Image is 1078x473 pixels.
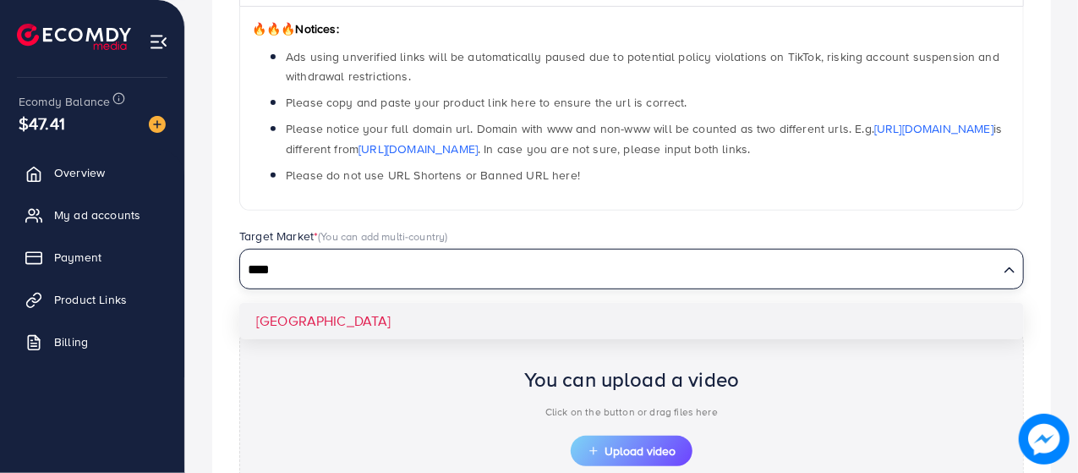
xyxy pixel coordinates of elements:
span: Product Links [54,291,127,308]
span: Please do not use URL Shortens or Banned URL here! [286,167,580,184]
a: Payment [13,240,172,274]
a: Billing [13,325,172,359]
span: 🔥🔥🔥 [252,20,295,37]
a: Overview [13,156,172,190]
img: menu [149,32,168,52]
span: Upload video [588,445,676,457]
a: Product Links [13,283,172,316]
p: Click on the button or drag files here [524,402,740,422]
button: Upload video [571,436,692,466]
h2: You can upload a video [524,367,740,392]
span: Please notice your full domain url. Domain with www and non-www will be counted as two different ... [286,120,1002,157]
img: image [1019,414,1070,465]
span: $47.41 [19,111,65,135]
a: [URL][DOMAIN_NAME] [358,140,478,157]
span: My ad accounts [54,206,140,223]
span: Ads using unverified links will be automatically paused due to potential policy violations on Tik... [286,48,999,85]
span: Overview [54,164,105,181]
div: Search for option [239,249,1024,289]
span: Payment [54,249,101,266]
span: Ecomdy Balance [19,93,110,110]
a: My ad accounts [13,198,172,232]
span: (You can add multi-country) [318,228,447,244]
span: Please copy and paste your product link here to ensure the url is correct. [286,94,687,111]
img: image [149,116,166,133]
span: Billing [54,333,88,350]
a: [URL][DOMAIN_NAME] [874,120,993,137]
label: Target Market [239,228,448,245]
li: [GEOGRAPHIC_DATA] [239,303,1024,339]
span: Notices: [252,20,339,37]
input: Search for option [242,257,997,283]
img: logo [17,24,131,50]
